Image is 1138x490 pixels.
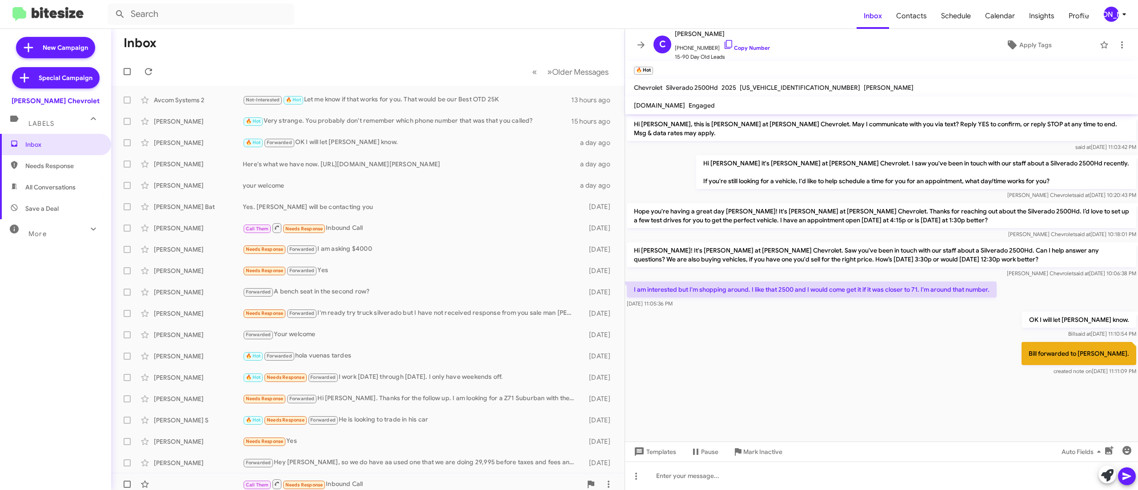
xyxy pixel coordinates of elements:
[154,309,243,318] div: [PERSON_NAME]
[579,373,617,382] div: [DATE]
[154,373,243,382] div: [PERSON_NAME]
[246,353,261,359] span: 🔥 Hot
[579,309,617,318] div: [DATE]
[1022,312,1136,328] p: OK I will let [PERSON_NAME] know.
[1068,330,1136,337] span: Bill [DATE] 11:10:54 PM
[1022,3,1062,29] span: Insights
[1075,144,1136,150] span: [DATE] 11:03:42 PM
[1054,368,1136,374] span: [DATE] 11:11:09 PM
[632,444,676,460] span: Templates
[1104,7,1119,22] div: [PERSON_NAME]
[246,140,261,145] span: 🔥 Hot
[696,155,1136,189] p: Hi [PERSON_NAME] it's [PERSON_NAME] at [PERSON_NAME] Chevrolet. I saw you've been in touch with o...
[287,395,317,403] span: Forwarded
[666,84,718,92] span: Silverado 2500Hd
[246,97,280,103] span: Not-Interested
[243,116,571,126] div: Very strange. You probably don't remember which phone number that was that you called?
[675,28,770,39] span: [PERSON_NAME]
[243,202,579,211] div: Yes. [PERSON_NAME] will be contacting you
[627,281,997,297] p: I am interested but I'm shopping around. I like that 2500 and I would come get it if it was close...
[243,458,579,468] div: Hey [PERSON_NAME], so we do have aa used one that we are doing 29,995 before taxes and fees and w...
[154,138,243,147] div: [PERSON_NAME]
[287,267,317,275] span: Forwarded
[285,482,323,488] span: Needs Response
[1062,3,1096,29] a: Profile
[625,444,683,460] button: Templates
[246,310,284,316] span: Needs Response
[579,394,617,403] div: [DATE]
[154,394,243,403] div: [PERSON_NAME]
[627,116,1136,141] p: Hi [PERSON_NAME], this is [PERSON_NAME] at [PERSON_NAME] Chevrolet. May I communicate with you vi...
[243,415,579,425] div: He is looking to trade in his car
[267,417,305,423] span: Needs Response
[154,266,243,275] div: [PERSON_NAME]
[25,161,101,170] span: Needs Response
[243,265,579,276] div: Yes
[579,224,617,233] div: [DATE]
[28,230,47,238] span: More
[978,3,1022,29] a: Calendar
[246,438,284,444] span: Needs Response
[25,183,76,192] span: All Conversations
[1022,342,1136,365] p: Bill forwarded to [PERSON_NAME].
[246,417,261,423] span: 🔥 Hot
[243,222,579,233] div: Inbound Call
[287,309,317,318] span: Forwarded
[962,37,1095,53] button: Apply Tags
[154,202,243,211] div: [PERSON_NAME] Bat
[689,101,715,109] span: Engaged
[154,224,243,233] div: [PERSON_NAME]
[864,84,914,92] span: [PERSON_NAME]
[1074,270,1089,277] span: said at
[1075,144,1091,150] span: said at
[675,52,770,61] span: 15-90 Day Old Leads
[243,137,579,148] div: OK I will let [PERSON_NAME] know.
[154,416,243,425] div: [PERSON_NAME] S
[579,181,617,190] div: a day ago
[25,204,59,213] span: Save a Deal
[154,96,243,104] div: Avcom Systems 2
[154,437,243,446] div: [PERSON_NAME]
[28,120,54,128] span: Labels
[579,416,617,425] div: [DATE]
[243,160,579,169] div: Here's what we have now. [URL][DOMAIN_NAME][PERSON_NAME]
[243,287,579,297] div: A bench seat in the second row?
[889,3,934,29] a: Contacts
[532,66,537,77] span: «
[579,245,617,254] div: [DATE]
[309,416,338,425] span: Forwarded
[542,63,614,81] button: Next
[267,374,305,380] span: Needs Response
[285,226,323,232] span: Needs Response
[579,352,617,361] div: [DATE]
[246,482,269,488] span: Call Them
[1008,231,1136,237] span: [PERSON_NAME] Chevrolet [DATE] 10:18:01 PM
[264,139,294,147] span: Forwarded
[154,458,243,467] div: [PERSON_NAME]
[43,43,88,52] span: New Campaign
[1062,444,1104,460] span: Auto Fields
[579,160,617,169] div: a day ago
[579,138,617,147] div: a day ago
[634,101,685,109] span: [DOMAIN_NAME]
[246,226,269,232] span: Call Them
[547,66,552,77] span: »
[246,374,261,380] span: 🔥 Hot
[579,458,617,467] div: [DATE]
[1019,37,1052,53] span: Apply Tags
[243,436,579,446] div: Yes
[934,3,978,29] span: Schedule
[527,63,542,81] button: Previous
[243,308,579,318] div: I'm ready try truck silverado but I have not received response from you sale man [PERSON_NAME] ab...
[1074,192,1090,198] span: said at
[246,396,284,402] span: Needs Response
[108,4,294,25] input: Search
[1054,444,1111,460] button: Auto Fields
[743,444,782,460] span: Mark Inactive
[243,244,579,254] div: I am asking $4000
[571,117,617,126] div: 15 hours ago
[627,203,1136,228] p: Hope you're having a great day [PERSON_NAME]! It's [PERSON_NAME] at [PERSON_NAME] Chevrolet. Than...
[579,266,617,275] div: [DATE]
